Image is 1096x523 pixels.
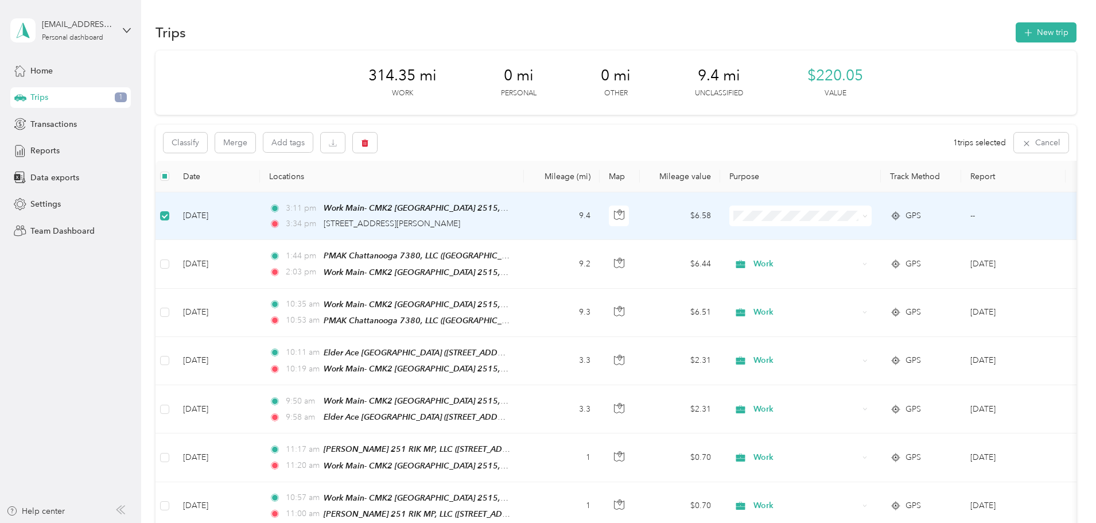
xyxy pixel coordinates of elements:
[753,451,858,464] span: Work
[215,133,255,153] button: Merge
[905,451,921,464] span: GPS
[286,218,318,230] span: 3:34 pm
[961,161,1066,192] th: Report
[753,306,858,319] span: Work
[42,34,103,41] div: Personal dashboard
[640,289,720,337] td: $6.51
[174,192,260,240] td: [DATE]
[286,443,318,456] span: 11:17 am
[501,88,537,99] p: Personal
[286,250,318,262] span: 1:44 pm
[324,396,635,406] span: Work Main- CMK2 [GEOGRAPHIC_DATA] 2515, LLC ([STREET_ADDRESS][US_STATE])
[324,219,460,228] span: [STREET_ADDRESS][PERSON_NAME]
[905,403,921,416] span: GPS
[286,314,318,327] span: 10:53 am
[286,411,318,424] span: 9:58 am
[324,268,635,277] span: Work Main- CMK2 [GEOGRAPHIC_DATA] 2515, LLC ([STREET_ADDRESS][US_STATE])
[286,363,318,375] span: 10:19 am
[640,161,720,192] th: Mileage value
[324,493,725,503] span: Work Main- CMK2 [GEOGRAPHIC_DATA] 2515, LLC ([STREET_ADDRESS], [GEOGRAPHIC_DATA], [US_STATE])
[260,161,524,192] th: Locations
[392,88,413,99] p: Work
[324,251,570,261] span: PMAK Chattanooga 7380, LLC ([GEOGRAPHIC_DATA], [US_STATE])
[286,266,318,278] span: 2:03 pm
[753,499,858,512] span: Work
[324,461,635,471] span: Work Main- CMK2 [GEOGRAPHIC_DATA] 2515, LLC ([STREET_ADDRESS][US_STATE])
[961,433,1066,482] td: Sep 2025
[30,118,77,130] span: Transactions
[524,161,600,192] th: Mileage (mi)
[324,444,726,454] span: [PERSON_NAME] 251 RIK MP, LLC ([STREET_ADDRESS][PERSON_NAME], [GEOGRAPHIC_DATA], [US_STATE])
[601,67,631,85] span: 0 mi
[42,18,114,30] div: [EMAIL_ADDRESS][DOMAIN_NAME]
[807,67,863,85] span: $220.05
[825,88,846,99] p: Value
[286,346,318,359] span: 10:11 am
[286,459,318,472] span: 11:20 am
[640,433,720,482] td: $0.70
[905,354,921,367] span: GPS
[174,385,260,433] td: [DATE]
[524,240,600,288] td: 9.2
[961,240,1066,288] td: Sep 2025
[174,337,260,385] td: [DATE]
[174,240,260,288] td: [DATE]
[286,507,318,520] span: 11:00 am
[164,133,207,153] button: Classify
[286,395,318,408] span: 9:50 am
[30,65,53,77] span: Home
[115,92,127,103] span: 1
[524,289,600,337] td: 9.3
[753,258,858,270] span: Work
[953,137,1006,149] span: 1 trips selected
[905,210,921,222] span: GPS
[324,316,570,326] span: PMAK Chattanooga 7380, LLC ([GEOGRAPHIC_DATA], [US_STATE])
[30,145,60,157] span: Reports
[504,67,534,85] span: 0 mi
[6,505,65,517] button: Help center
[905,258,921,270] span: GPS
[753,403,858,416] span: Work
[961,337,1066,385] td: Sep 2025
[324,364,725,374] span: Work Main- CMK2 [GEOGRAPHIC_DATA] 2515, LLC ([STREET_ADDRESS], [GEOGRAPHIC_DATA], [US_STATE])
[286,202,318,215] span: 3:11 pm
[286,298,318,311] span: 10:35 am
[695,88,743,99] p: Unclassified
[30,198,61,210] span: Settings
[174,433,260,482] td: [DATE]
[524,385,600,433] td: 3.3
[698,67,740,85] span: 9.4 mi
[324,412,651,422] span: Elder Ace [GEOGRAPHIC_DATA] ([STREET_ADDRESS], [GEOGRAPHIC_DATA], [US_STATE])
[524,433,600,482] td: 1
[286,491,318,504] span: 10:57 am
[324,348,651,358] span: Elder Ace [GEOGRAPHIC_DATA] ([STREET_ADDRESS], [GEOGRAPHIC_DATA], [US_STATE])
[174,161,260,192] th: Date
[604,88,628,99] p: Other
[600,161,640,192] th: Map
[1016,22,1076,42] button: New trip
[1014,133,1068,153] button: Cancel
[174,289,260,337] td: [DATE]
[156,26,186,38] h1: Trips
[324,509,726,519] span: [PERSON_NAME] 251 RIK MP, LLC ([STREET_ADDRESS][PERSON_NAME], [GEOGRAPHIC_DATA], [US_STATE])
[961,192,1066,240] td: --
[881,161,961,192] th: Track Method
[324,300,725,309] span: Work Main- CMK2 [GEOGRAPHIC_DATA] 2515, LLC ([STREET_ADDRESS], [GEOGRAPHIC_DATA], [US_STATE])
[640,240,720,288] td: $6.44
[961,289,1066,337] td: Sep 2025
[30,172,79,184] span: Data exports
[640,192,720,240] td: $6.58
[30,91,48,103] span: Trips
[640,337,720,385] td: $2.31
[905,499,921,512] span: GPS
[961,385,1066,433] td: Sep 2025
[1032,459,1096,523] iframe: Everlance-gr Chat Button Frame
[30,225,95,237] span: Team Dashboard
[753,354,858,367] span: Work
[368,67,437,85] span: 314.35 mi
[640,385,720,433] td: $2.31
[524,337,600,385] td: 3.3
[524,192,600,240] td: 9.4
[263,133,313,152] button: Add tags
